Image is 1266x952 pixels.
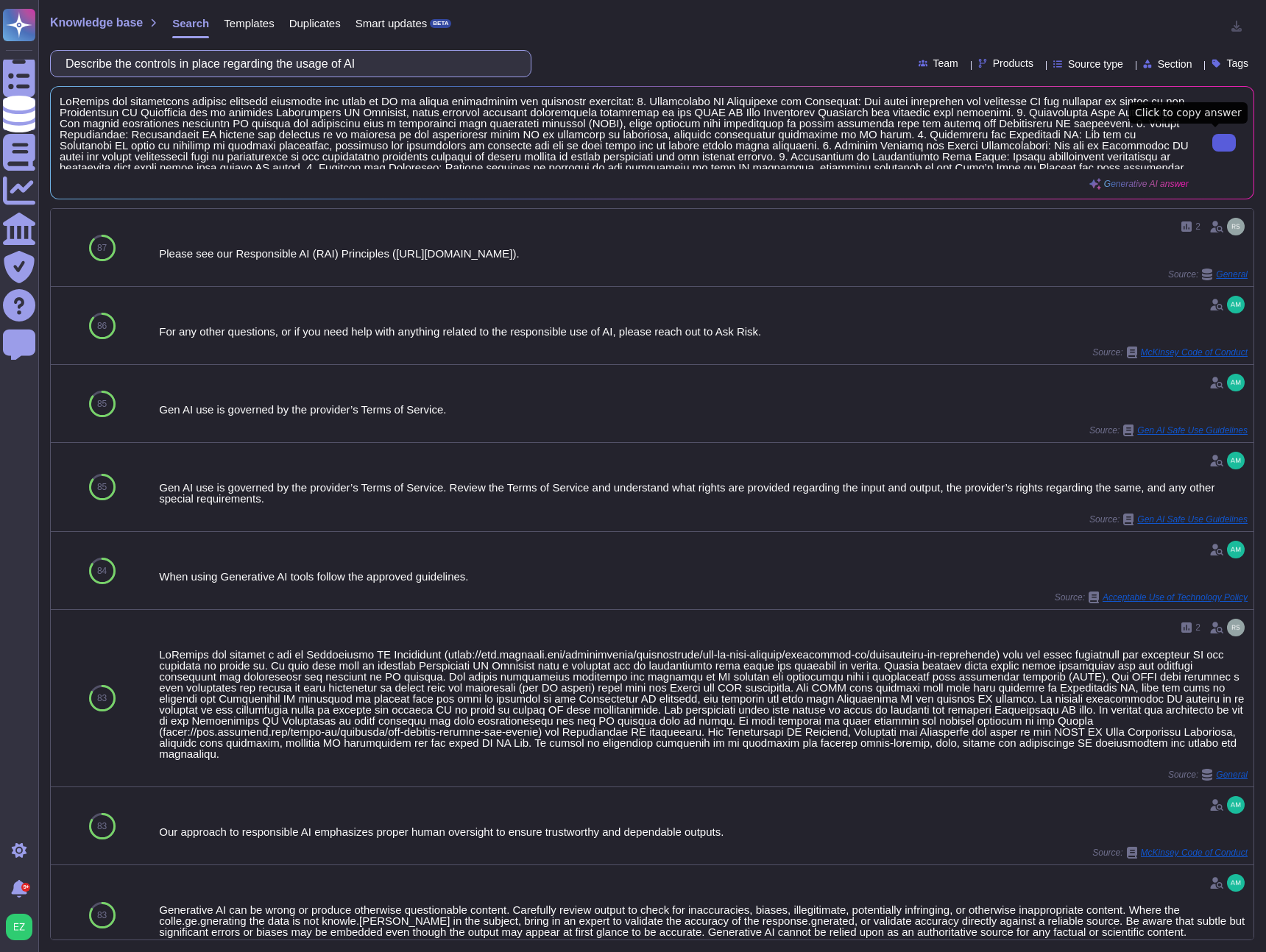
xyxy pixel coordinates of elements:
span: 83 [97,822,107,831]
span: 87 [97,244,107,252]
div: When using Generative AI tools follow the approved guidelines. [159,571,1248,582]
div: For any other questions, or if you need help with anything related to the responsible use of AI, ... [159,326,1248,337]
div: Gen AI use is governed by the provider’s Terms of Service. Review the Terms of Service and unders... [159,482,1248,504]
span: Section [1158,59,1192,69]
div: Please see our Responsible AI (RAI) Principles ([URL][DOMAIN_NAME]). [159,248,1248,259]
img: user [1227,452,1245,469]
img: user [1227,218,1245,235]
div: LoRemips dol sitamet c adi el Seddoeiusmo TE Incididunt (utlab://etd.magnaali.eni/adminimvenia/qu... [159,649,1248,759]
span: Acceptable Use of Technology Policy [1103,593,1248,602]
span: Smart updates [356,18,428,29]
span: Search [172,18,209,29]
div: 9+ [21,883,30,892]
div: Click to copy answer [1129,102,1248,124]
div: BETA [430,19,451,28]
img: user [1227,874,1245,892]
span: McKinsey Code of Conduct [1141,348,1248,357]
span: Gen AI Safe Use Guidelines [1137,515,1248,524]
span: Knowledge base [50,17,143,29]
span: 2 [1195,623,1200,632]
span: Source: [1055,592,1248,603]
span: Tags [1226,58,1248,68]
div: Our approach to responsible AI emphasizes proper human oversight to ensure trustworthy and depend... [159,826,1248,837]
img: user [1227,296,1245,313]
span: Team [933,58,958,68]
img: user [6,914,32,940]
span: Source: [1089,425,1248,436]
img: user [1227,541,1245,558]
img: user [1227,796,1245,814]
span: Source: [1168,769,1248,781]
span: Source: [1089,514,1248,525]
span: Source: [1092,847,1248,859]
span: 85 [97,483,107,491]
div: Generative AI can be wrong or produce otherwise questionable content. Carefully review output to ... [159,904,1248,937]
span: 2 [1195,222,1200,231]
span: LoRemips dol sitametcons adipisc elitsedd eiusmodte inc utlab et DO ma aliqua enimadminim ven qui... [60,96,1189,169]
span: 83 [97,911,107,920]
span: General [1216,770,1248,779]
span: Source type [1068,59,1123,69]
span: 86 [97,322,107,330]
span: Products [993,58,1033,68]
span: General [1216,270,1248,279]
span: Gen AI Safe Use Guidelines [1137,426,1248,435]
span: Generative AI answer [1104,180,1189,188]
span: Duplicates [289,18,341,29]
input: Search a question or template... [58,51,516,77]
div: Gen AI use is governed by the provider’s Terms of Service. [159,404,1248,415]
button: user [3,911,43,943]
span: 83 [97,694,107,703]
span: McKinsey Code of Conduct [1141,848,1248,857]
img: user [1227,374,1245,391]
span: 85 [97,399,107,408]
span: Source: [1168,269,1248,280]
span: Templates [224,18,274,29]
span: Source: [1092,347,1248,358]
img: user [1227,619,1245,636]
span: 84 [97,566,107,575]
